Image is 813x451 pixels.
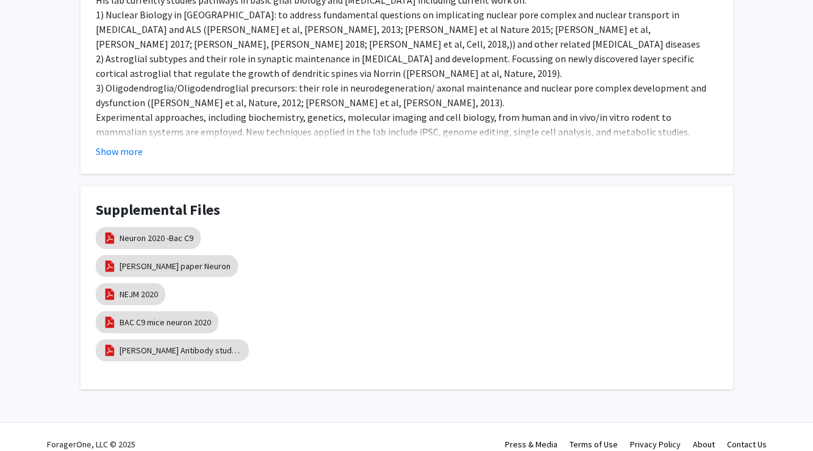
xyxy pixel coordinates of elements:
[103,259,116,273] img: pdf_icon.png
[505,439,557,450] a: Press & Media
[103,231,116,245] img: pdf_icon.png
[630,439,681,450] a: Privacy Policy
[96,201,718,219] h4: Supplemental Files
[120,288,158,301] a: NEJM 2020
[120,344,242,357] a: [PERSON_NAME] Antibody study Neuron
[103,316,116,329] img: pdf_icon.png
[120,316,211,329] a: BAC C9 mice neuron 2020
[693,439,715,450] a: About
[96,144,143,159] button: Show more
[103,344,116,357] img: pdf_icon.png
[570,439,618,450] a: Terms of Use
[103,287,116,301] img: pdf_icon.png
[120,260,231,273] a: [PERSON_NAME] paper Neuron
[727,439,767,450] a: Contact Us
[9,396,52,442] iframe: Chat
[120,232,193,245] a: Neuron 2020 -Bac C9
